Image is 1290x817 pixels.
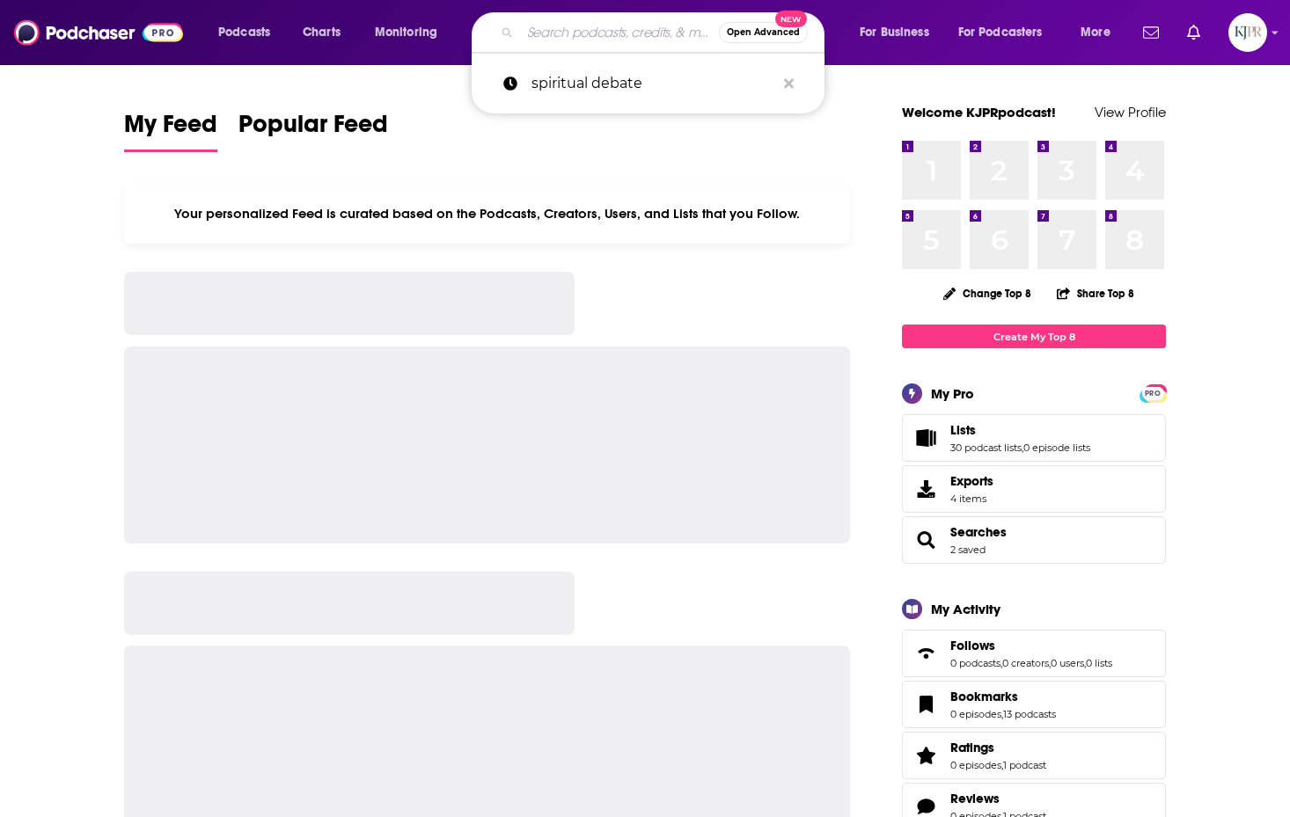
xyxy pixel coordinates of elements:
[1136,18,1166,47] a: Show notifications dropdown
[947,18,1068,47] button: open menu
[902,732,1166,779] span: Ratings
[291,18,351,47] a: Charts
[238,109,388,152] a: Popular Feed
[950,473,993,489] span: Exports
[303,20,341,45] span: Charts
[950,543,986,556] a: 2 saved
[950,492,993,505] span: 4 items
[908,477,943,501] span: Exports
[375,20,437,45] span: Monitoring
[902,516,1166,564] span: Searches
[1084,657,1086,669] span: ,
[1049,657,1051,669] span: ,
[950,791,1000,806] span: Reviews
[931,601,1000,617] div: My Activity
[1228,13,1267,52] span: Logged in as KJPRpodcast
[950,441,1022,454] a: 30 podcast lists
[908,743,943,768] a: Ratings
[1081,20,1110,45] span: More
[1095,104,1166,120] a: View Profile
[206,18,293,47] button: open menu
[1228,13,1267,52] img: User Profile
[950,689,1056,704] a: Bookmarks
[1023,441,1090,454] a: 0 episode lists
[1142,387,1163,400] span: PRO
[488,12,841,53] div: Search podcasts, credits, & more...
[1068,18,1132,47] button: open menu
[933,282,1042,304] button: Change Top 8
[908,426,943,450] a: Lists
[902,630,1166,677] span: Follows
[531,61,775,106] p: spiritual debate
[472,61,825,106] a: spiritual debate
[1228,13,1267,52] button: Show profile menu
[847,18,951,47] button: open menu
[1003,708,1056,720] a: 13 podcasts
[908,528,943,552] a: Searches
[1001,759,1003,771] span: ,
[1180,18,1207,47] a: Show notifications dropdown
[1000,657,1002,669] span: ,
[1001,708,1003,720] span: ,
[950,759,1001,771] a: 0 episodes
[950,740,1046,755] a: Ratings
[238,109,388,150] span: Popular Feed
[1056,276,1135,310] button: Share Top 8
[124,109,217,152] a: My Feed
[950,708,1001,720] a: 0 episodes
[902,104,1056,120] a: Welcome KJPRpodcast!
[950,524,1007,540] a: Searches
[931,385,974,402] div: My Pro
[124,109,217,150] span: My Feed
[902,681,1166,728] span: Bookmarks
[950,638,1112,653] a: Follows
[902,465,1166,513] a: Exports
[950,422,1090,438] a: Lists
[218,20,270,45] span: Podcasts
[1086,657,1112,669] a: 0 lists
[902,325,1166,348] a: Create My Top 8
[950,689,1018,704] span: Bookmarks
[124,184,850,244] div: Your personalized Feed is curated based on the Podcasts, Creators, Users, and Lists that you Follow.
[1003,759,1046,771] a: 1 podcast
[908,641,943,666] a: Follows
[950,657,1000,669] a: 0 podcasts
[14,16,183,49] img: Podchaser - Follow, Share and Rate Podcasts
[860,20,929,45] span: For Business
[950,638,995,653] span: Follows
[908,692,943,717] a: Bookmarks
[950,791,1046,806] a: Reviews
[775,11,807,27] span: New
[1002,657,1049,669] a: 0 creators
[363,18,460,47] button: open menu
[727,28,800,37] span: Open Advanced
[1051,657,1084,669] a: 0 users
[902,414,1166,462] span: Lists
[1022,441,1023,454] span: ,
[1142,386,1163,399] a: PRO
[950,740,994,755] span: Ratings
[958,20,1043,45] span: For Podcasters
[950,422,976,438] span: Lists
[520,18,719,47] input: Search podcasts, credits, & more...
[719,22,808,43] button: Open AdvancedNew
